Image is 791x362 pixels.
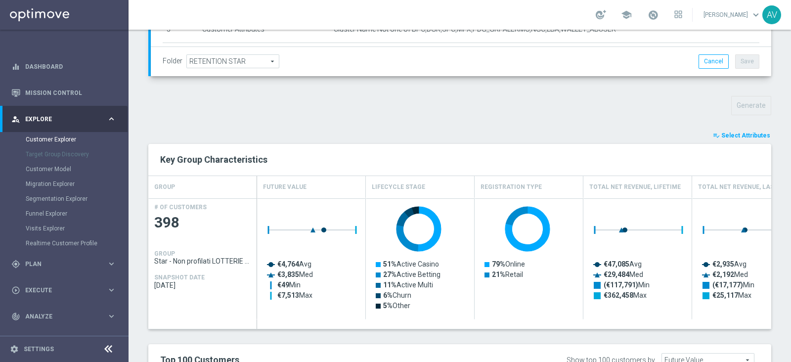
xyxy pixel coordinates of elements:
[604,291,647,299] text: Max
[372,179,425,196] h4: Lifecycle Stage
[154,281,251,289] span: 2025-09-08
[26,195,103,203] a: Segmentation Explorer
[11,286,117,294] button: play_circle_outline Execute keyboard_arrow_right
[26,180,103,188] a: Migration Explorer
[11,260,107,269] div: Plan
[11,115,117,123] button: person_search Explore keyboard_arrow_right
[712,260,747,268] text: Avg
[11,53,116,80] div: Dashboard
[26,236,128,251] div: Realtime Customer Profile
[699,54,729,68] button: Cancel
[25,287,107,293] span: Execute
[11,115,20,124] i: person_search
[198,43,330,67] td: Customer Attributes
[277,291,312,299] text: Max
[11,312,20,321] i: track_changes
[750,9,761,20] span: keyboard_arrow_down
[154,204,207,211] h4: # OF CUSTOMERS
[277,271,299,278] tspan: €3,835
[198,18,330,43] td: Customer Attributes
[26,210,103,218] a: Funnel Explorer
[148,198,257,319] div: Press SPACE to select this row.
[26,147,128,162] div: Target Group Discovery
[26,225,103,232] a: Visits Explorer
[721,132,770,139] span: Select Attributes
[712,271,734,278] tspan: €2,192
[25,314,107,319] span: Analyze
[712,291,738,299] tspan: €25,117
[11,63,117,71] button: equalizer Dashboard
[26,177,128,191] div: Migration Explorer
[383,281,396,289] tspan: 11%
[24,346,54,352] a: Settings
[383,302,410,310] text: Other
[712,271,748,278] text: Med
[26,206,128,221] div: Funnel Explorer
[604,271,630,278] tspan: €29,484
[712,130,771,141] button: playlist_add_check Select Attributes
[383,291,411,299] text: Churn
[10,345,19,354] i: settings
[731,96,771,115] button: Generate
[11,115,107,124] div: Explore
[26,221,128,236] div: Visits Explorer
[11,286,20,295] i: play_circle_outline
[107,114,116,124] i: keyboard_arrow_right
[383,291,393,299] tspan: 6%
[11,89,117,97] button: Mission Control
[26,136,103,143] a: Customer Explorer
[703,7,762,22] a: [PERSON_NAME]keyboard_arrow_down
[383,260,396,268] tspan: 51%
[26,132,128,147] div: Customer Explorer
[11,260,20,269] i: gps_fixed
[25,261,107,267] span: Plan
[712,260,734,268] tspan: €2,935
[604,281,638,289] tspan: (€117,791)
[160,154,759,166] h2: Key Group Characteristics
[163,43,198,67] td: 6
[712,281,743,289] tspan: (€17,177)
[383,260,439,268] text: Active Casino
[154,213,251,232] span: 398
[11,80,116,106] div: Mission Control
[492,260,505,268] tspan: 79%
[481,179,542,196] h4: Registration Type
[383,271,440,278] text: Active Betting
[11,286,107,295] div: Execute
[383,302,393,310] tspan: 5%
[11,313,117,320] button: track_changes Analyze keyboard_arrow_right
[107,259,116,269] i: keyboard_arrow_right
[154,250,175,257] h4: GROUP
[589,179,681,196] h4: Total Net Revenue, Lifetime
[277,291,299,299] tspan: €7,513
[492,271,505,278] tspan: 21%
[11,260,117,268] button: gps_fixed Plan keyboard_arrow_right
[277,260,311,268] text: Avg
[263,179,307,196] h4: Future Value
[604,260,629,268] tspan: €47,085
[26,165,103,173] a: Customer Model
[762,5,781,24] div: AV
[154,274,205,281] h4: SNAPSHOT DATE
[383,271,396,278] tspan: 27%
[163,57,182,65] label: Folder
[154,179,175,196] h4: GROUP
[735,54,759,68] button: Save
[604,260,642,268] text: Avg
[492,271,523,278] text: Retail
[604,291,633,299] tspan: €362,458
[25,116,107,122] span: Explore
[604,271,643,278] text: Med
[25,53,116,80] a: Dashboard
[26,162,128,177] div: Customer Model
[604,281,650,289] text: Min
[277,271,313,278] text: Med
[621,9,632,20] span: school
[26,191,128,206] div: Segmentation Explorer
